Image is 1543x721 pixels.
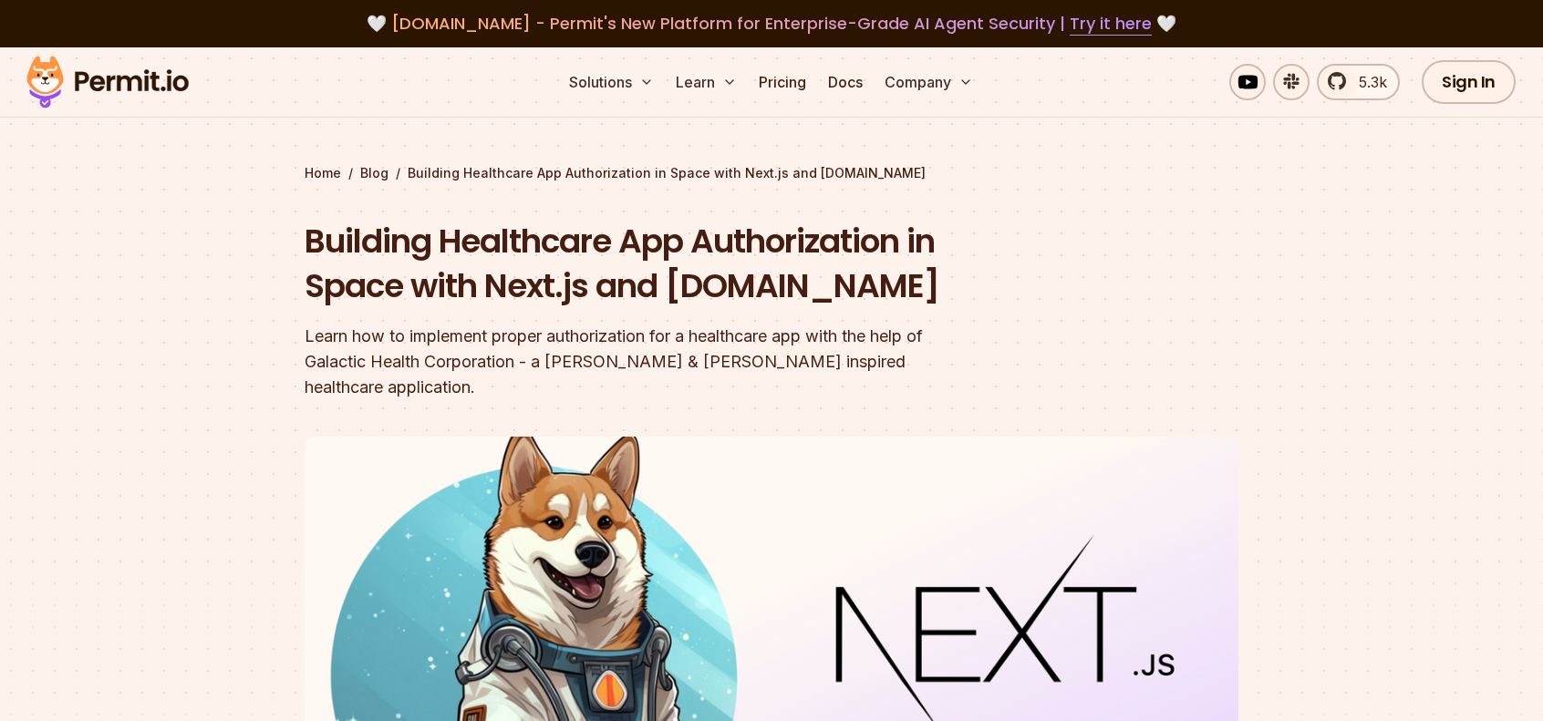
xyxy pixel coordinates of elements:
[305,219,1005,309] h1: Building Healthcare App Authorization in Space with Next.js and [DOMAIN_NAME]
[18,51,197,113] img: Permit logo
[305,164,341,182] a: Home
[1348,71,1387,93] span: 5.3k
[1317,64,1400,100] a: 5.3k
[1422,60,1516,104] a: Sign In
[562,64,661,100] button: Solutions
[668,64,744,100] button: Learn
[391,12,1152,35] span: [DOMAIN_NAME] - Permit's New Platform for Enterprise-Grade AI Agent Security |
[751,64,813,100] a: Pricing
[44,11,1499,36] div: 🤍 🤍
[305,324,1005,400] div: Learn how to implement proper authorization for a healthcare app with the help of Galactic Health...
[305,164,1238,182] div: / /
[1070,12,1152,36] a: Try it here
[877,64,980,100] button: Company
[821,64,870,100] a: Docs
[360,164,388,182] a: Blog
